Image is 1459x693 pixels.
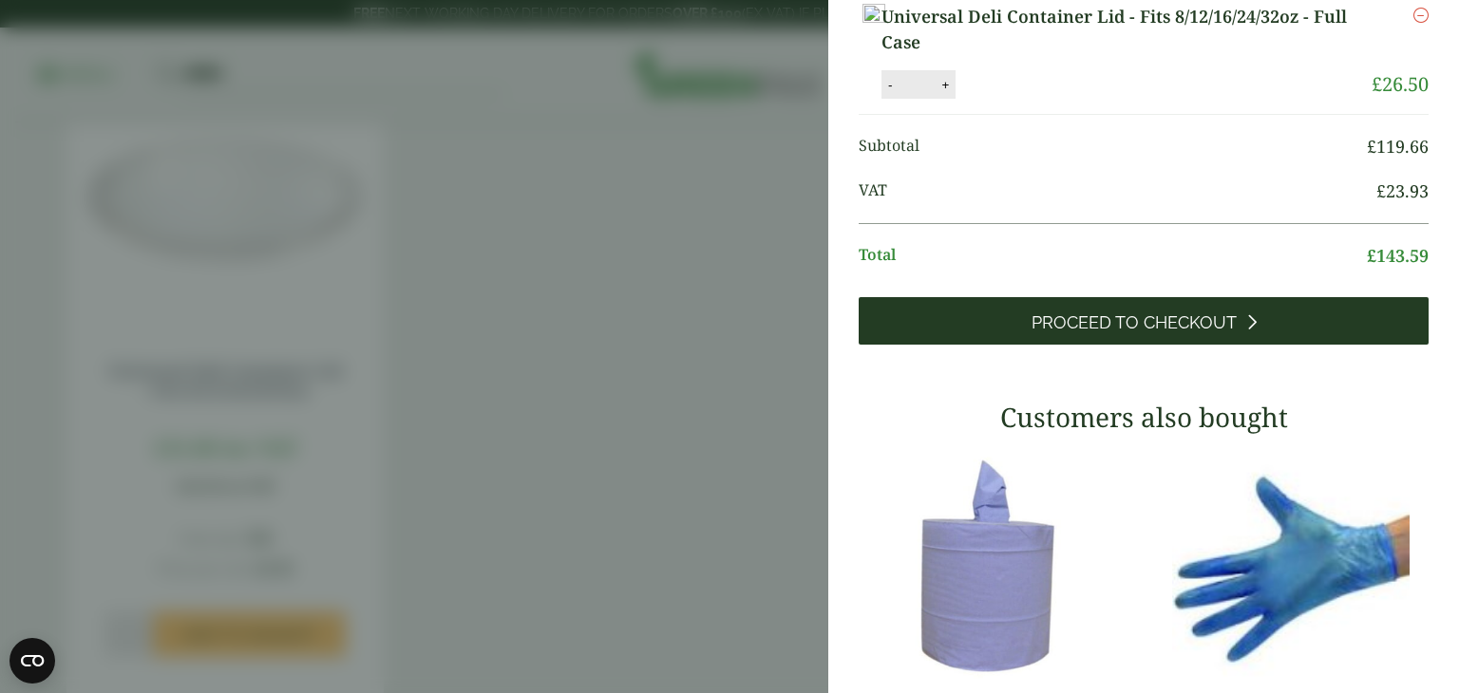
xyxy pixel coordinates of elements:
[1153,447,1429,684] img: 4130015J-Blue-Vinyl-Powder-Free-Gloves-Medium
[936,77,955,93] button: +
[1376,179,1386,202] span: £
[882,77,898,93] button: -
[1413,4,1429,27] a: Remove this item
[1367,244,1376,267] span: £
[9,638,55,684] button: Open CMP widget
[859,134,1367,159] span: Subtotal
[1367,244,1429,267] bdi: 143.59
[1032,312,1237,333] span: Proceed to Checkout
[1376,179,1429,202] bdi: 23.93
[1367,135,1376,158] span: £
[859,178,1376,204] span: VAT
[859,297,1429,345] a: Proceed to Checkout
[1367,135,1429,158] bdi: 119.66
[859,402,1429,434] h3: Customers also bought
[1372,71,1382,97] span: £
[1372,71,1429,97] bdi: 26.50
[859,447,1134,684] img: 3630017-2-Ply-Blue-Centre-Feed-104m
[859,243,1367,269] span: Total
[881,4,1372,55] a: Universal Deli Container Lid - Fits 8/12/16/24/32oz - Full Case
